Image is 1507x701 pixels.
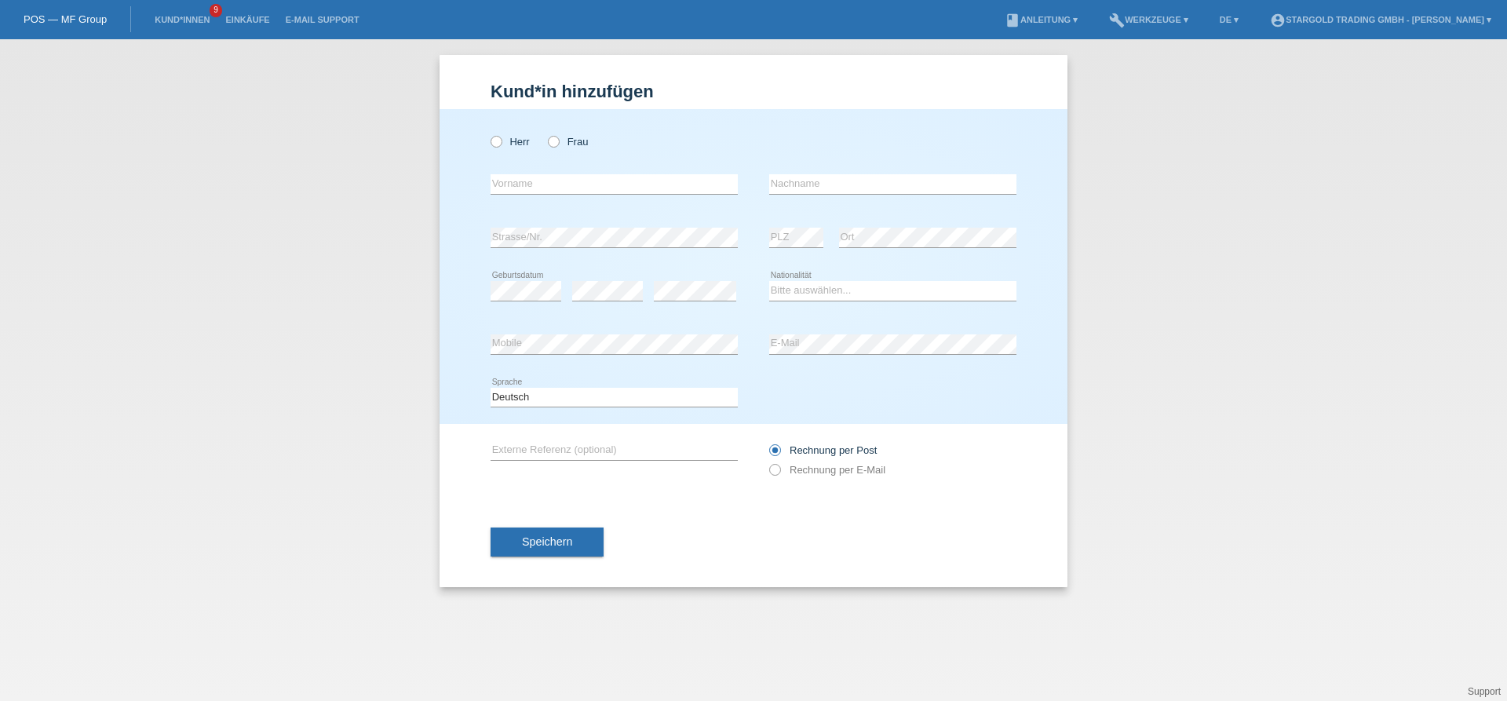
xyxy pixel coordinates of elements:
[769,464,779,484] input: Rechnung per E-Mail
[769,444,779,464] input: Rechnung per Post
[1005,13,1020,28] i: book
[1270,13,1286,28] i: account_circle
[491,528,604,557] button: Speichern
[997,15,1086,24] a: bookAnleitung ▾
[217,15,277,24] a: Einkäufe
[769,444,877,456] label: Rechnung per Post
[491,82,1016,101] h1: Kund*in hinzufügen
[1212,15,1246,24] a: DE ▾
[548,136,558,146] input: Frau
[769,464,885,476] label: Rechnung per E-Mail
[147,15,217,24] a: Kund*innen
[491,136,501,146] input: Herr
[491,136,530,148] label: Herr
[522,535,572,548] span: Speichern
[1262,15,1499,24] a: account_circleStargold Trading GmbH - [PERSON_NAME] ▾
[548,136,588,148] label: Frau
[1109,13,1125,28] i: build
[1468,686,1501,697] a: Support
[210,4,222,17] span: 9
[278,15,367,24] a: E-Mail Support
[24,13,107,25] a: POS — MF Group
[1101,15,1196,24] a: buildWerkzeuge ▾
